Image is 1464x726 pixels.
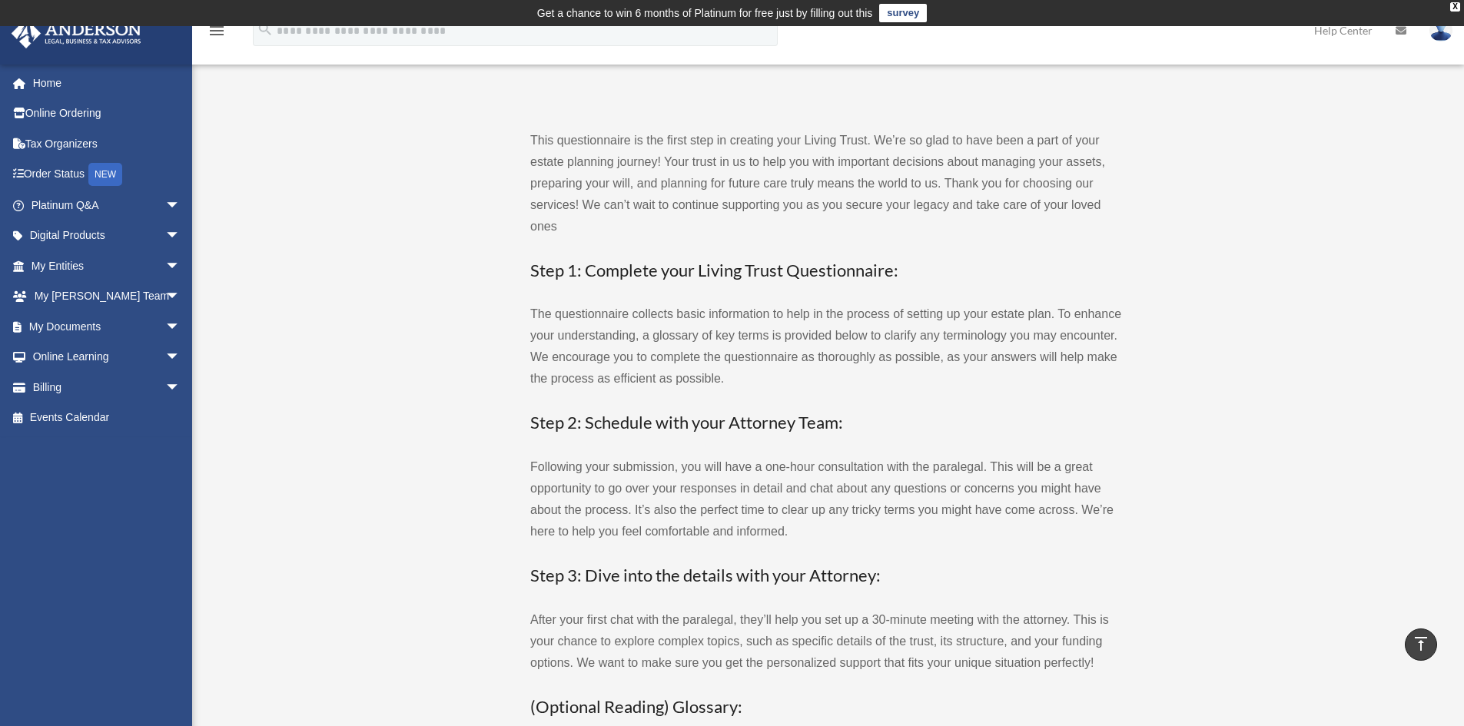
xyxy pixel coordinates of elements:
[165,311,196,343] span: arrow_drop_down
[537,4,873,22] div: Get a chance to win 6 months of Platinum for free just by filling out this
[257,21,274,38] i: search
[530,564,1122,588] h3: Step 3: Dive into the details with your Attorney:
[1429,19,1452,41] img: User Pic
[88,163,122,186] div: NEW
[11,281,204,312] a: My [PERSON_NAME] Teamarrow_drop_down
[11,403,204,433] a: Events Calendar
[11,159,204,191] a: Order StatusNEW
[1450,2,1460,12] div: close
[11,250,204,281] a: My Entitiesarrow_drop_down
[530,411,1122,435] h3: Step 2: Schedule with your Attorney Team:
[11,190,204,220] a: Platinum Q&Aarrow_drop_down
[11,68,204,98] a: Home
[165,281,196,313] span: arrow_drop_down
[530,130,1122,237] p: This questionnaire is the first step in creating your Living Trust. We’re so glad to have been a ...
[165,372,196,403] span: arrow_drop_down
[11,311,204,342] a: My Documentsarrow_drop_down
[207,22,226,40] i: menu
[530,259,1122,283] h3: Step 1: Complete your Living Trust Questionnaire:
[1412,635,1430,653] i: vertical_align_top
[530,303,1122,390] p: The questionnaire collects basic information to help in the process of setting up your estate pla...
[530,609,1122,674] p: After your first chat with the paralegal, they’ll help you set up a 30-minute meeting with the at...
[1405,628,1437,661] a: vertical_align_top
[11,98,204,129] a: Online Ordering
[11,372,204,403] a: Billingarrow_drop_down
[11,128,204,159] a: Tax Organizers
[879,4,927,22] a: survey
[530,456,1122,542] p: Following your submission, you will have a one-hour consultation with the paralegal. This will be...
[11,220,204,251] a: Digital Productsarrow_drop_down
[7,18,146,48] img: Anderson Advisors Platinum Portal
[530,695,1122,719] h3: (Optional Reading) Glossary:
[165,342,196,373] span: arrow_drop_down
[165,190,196,221] span: arrow_drop_down
[165,250,196,282] span: arrow_drop_down
[11,342,204,373] a: Online Learningarrow_drop_down
[207,27,226,40] a: menu
[165,220,196,252] span: arrow_drop_down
